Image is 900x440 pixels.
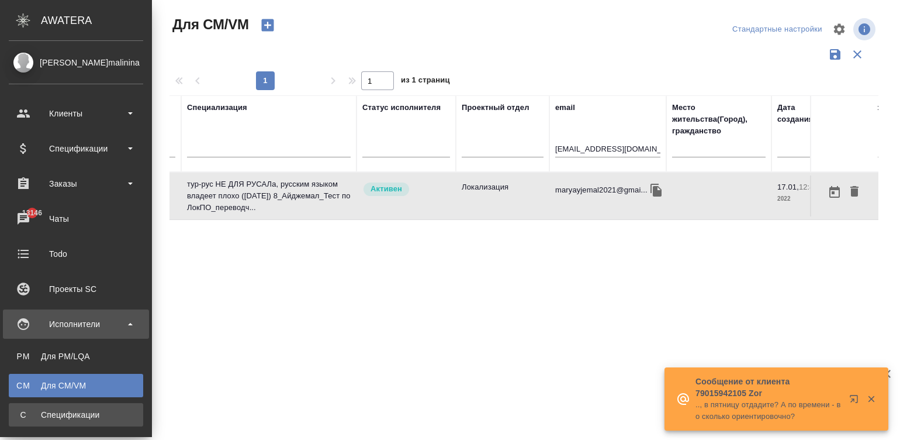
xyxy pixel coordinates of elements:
[859,394,883,404] button: Закрыть
[799,183,818,191] p: 12:43
[9,345,143,368] a: PMДля PM/LQA
[777,193,842,205] p: 2022
[9,374,143,397] a: CMДля CM/VM
[9,280,143,298] div: Проекты SC
[15,350,137,362] div: Для PM/LQA
[3,274,149,304] a: Проекты SC
[9,140,143,157] div: Спецификации
[3,204,149,233] a: 13146Чаты
[825,15,853,43] span: Настроить таблицу
[187,178,351,214] p: тур-рус НЕ ДЛЯ РУСАЛа, русским языком владеет плохо ([DATE]) 8_Айджемал_Тест по ЛокПО_переводч...
[15,207,49,219] span: 13146
[187,102,247,114] div: Специализация
[401,73,450,90] span: из 1 страниц
[695,376,842,399] p: Сообщение от клиента 79015942105 Zor
[362,102,441,114] div: Статус исполнителя
[9,175,143,192] div: Заказы
[648,181,665,199] button: Скопировать
[254,15,282,35] button: Создать
[9,210,143,228] div: Чаты
[9,56,143,69] div: [PERSON_NAME]malinina
[853,18,878,40] span: Посмотреть информацию
[824,43,846,66] button: Сохранить фильтры
[777,102,830,125] div: Дата создания
[9,245,143,263] div: Todo
[15,409,137,421] div: Спецификации
[362,181,450,197] div: Рядовой исполнитель: назначай с учетом рейтинга
[456,176,549,216] td: Локализация
[462,102,529,114] div: Проектный отдел
[9,403,143,427] a: ССпецификации
[844,181,864,203] button: Удалить
[9,105,143,122] div: Клиенты
[555,102,575,114] div: email
[9,315,143,333] div: Исполнители
[842,387,870,415] button: Открыть в новой вкладке
[825,181,844,203] button: Открыть календарь загрузки
[555,184,648,196] p: maryayjemal2021@gmai...
[729,20,825,39] div: split button
[695,399,842,422] p: .., в пятницу отдадите? А по времени - во сколько ориентировочно?
[672,102,766,137] div: Место жительства(Город), гражданство
[3,239,149,269] a: Todo
[15,380,137,391] div: Для CM/VM
[169,15,249,34] span: Для СМ/VM
[846,43,868,66] button: Сбросить фильтры
[41,9,152,32] div: AWATERA
[777,183,799,191] p: 17.01,
[371,183,402,195] p: Активен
